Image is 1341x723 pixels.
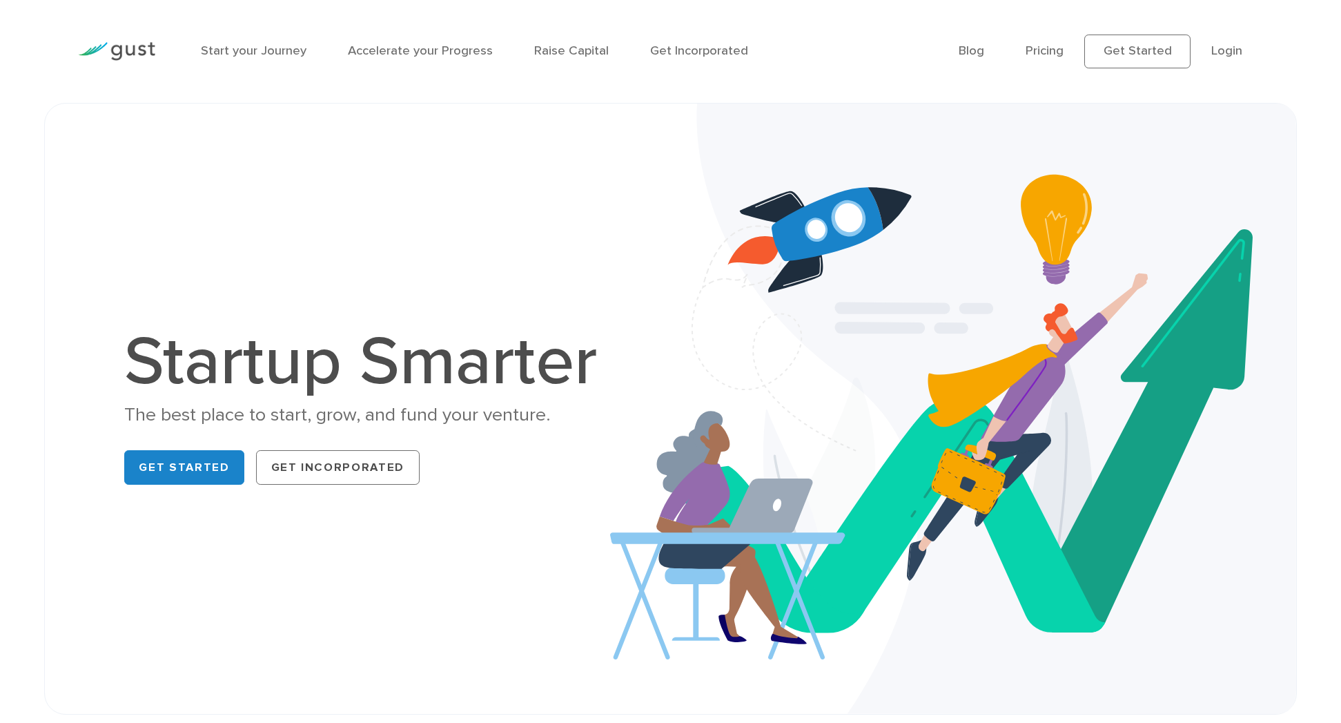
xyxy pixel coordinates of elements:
a: Start your Journey [201,43,306,58]
img: Gust Logo [78,42,155,61]
img: Startup Smarter Hero [610,104,1296,714]
h1: Startup Smarter [124,327,616,396]
a: Raise Capital [534,43,609,58]
a: Login [1211,43,1242,58]
a: Get Started [124,450,245,485]
div: The best place to start, grow, and fund your venture. [124,403,616,427]
a: Pricing [1026,43,1064,58]
a: Get Incorporated [650,43,748,58]
a: Get Incorporated [256,450,420,485]
a: Accelerate your Progress [348,43,493,58]
a: Get Started [1084,35,1191,69]
a: Blog [959,43,984,58]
